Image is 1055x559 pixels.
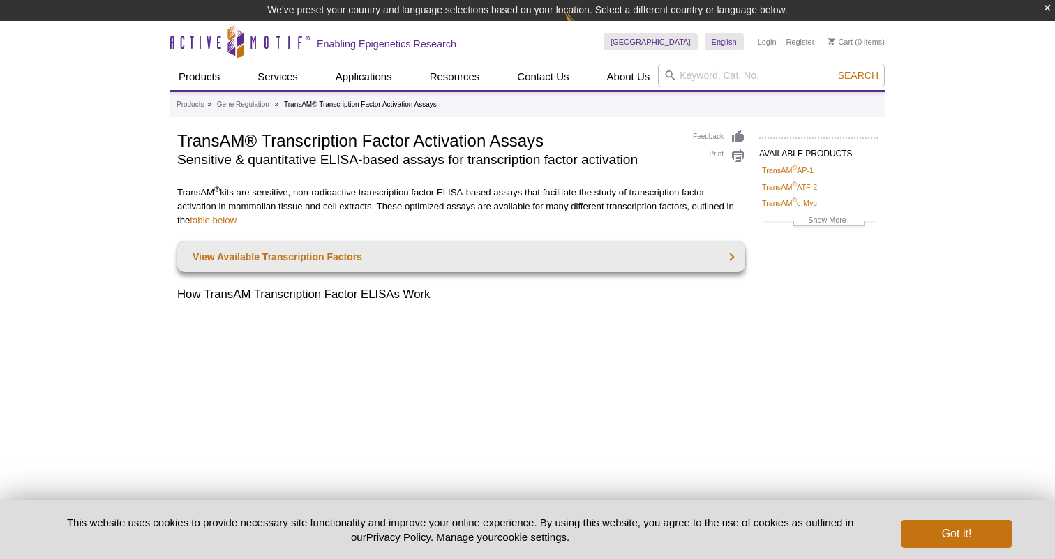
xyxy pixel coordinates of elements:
[421,64,488,90] a: Resources
[170,64,228,90] a: Products
[792,165,797,172] sup: ®
[792,197,797,204] sup: ®
[509,64,577,90] a: Contact Us
[693,129,745,144] a: Feedback
[792,181,797,188] sup: ®
[762,197,817,209] a: TransAM®c-Myc
[177,154,679,166] h2: Sensitive & quantitative ELISA-based assays for transcription factor activation
[177,241,745,272] a: View Available Transcription Factors
[177,98,204,111] a: Products
[327,64,401,90] a: Applications
[828,33,885,50] li: (0 items)
[786,37,814,47] a: Register
[599,64,659,90] a: About Us
[759,137,878,163] h2: AVAILABLE PRODUCTS
[762,181,817,193] a: TransAM®ATF-2
[838,70,878,81] span: Search
[564,10,601,43] img: Change Here
[758,37,777,47] a: Login
[43,515,878,544] p: This website uses cookies to provide necessary site functionality and improve your online experie...
[834,69,883,82] button: Search
[658,64,885,87] input: Keyword, Cat. No.
[217,98,269,111] a: Gene Regulation
[497,531,567,543] button: cookie settings
[177,129,679,150] h1: TransAM® Transcription Factor Activation Assays
[828,38,835,45] img: Your Cart
[207,100,211,108] li: »
[780,33,782,50] li: |
[249,64,306,90] a: Services
[284,100,437,108] li: TransAM® Transcription Factor Activation Assays
[214,185,220,193] sup: ®
[366,531,431,543] a: Privacy Policy
[762,164,814,177] a: TransAM®AP-1
[275,100,279,108] li: »
[705,33,744,50] a: English
[190,215,239,225] a: table below.
[604,33,698,50] a: [GEOGRAPHIC_DATA]
[901,520,1012,548] button: Got it!
[177,286,745,303] h2: How TransAM Transcription Factor ELISAs Work
[693,148,745,163] a: Print
[828,37,853,47] a: Cart
[177,186,745,228] p: TransAM kits are sensitive, non-radioactive transcription factor ELISA-based assays that facilita...
[762,214,875,230] a: Show More
[317,38,456,50] h2: Enabling Epigenetics Research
